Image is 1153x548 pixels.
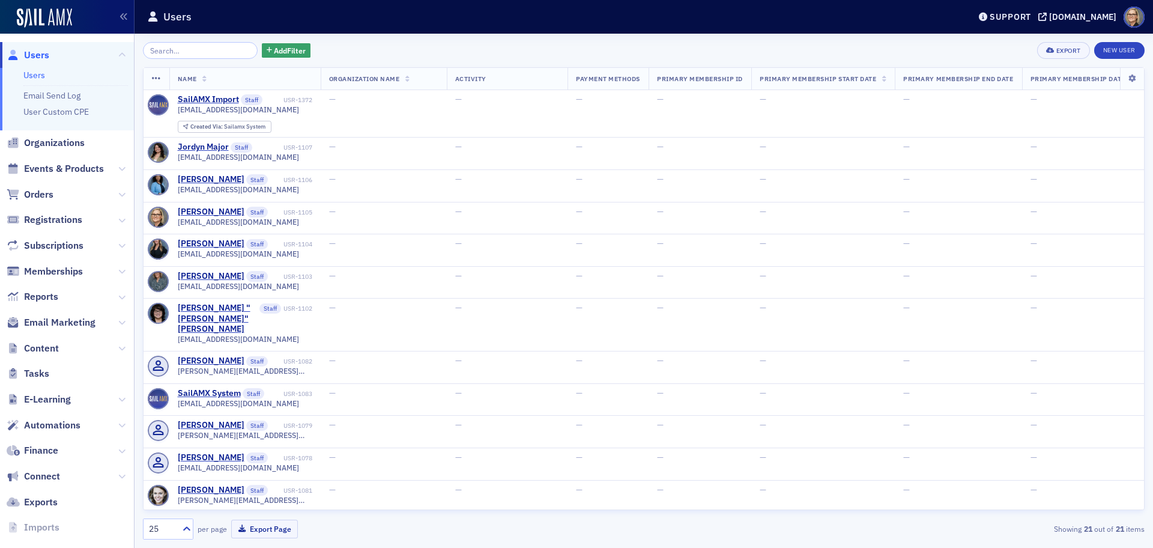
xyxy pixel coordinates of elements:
[329,388,336,398] span: —
[178,356,244,367] a: [PERSON_NAME]
[657,174,664,184] span: —
[329,302,336,313] span: —
[178,399,299,408] span: [EMAIL_ADDRESS][DOMAIN_NAME]
[270,454,312,462] div: USR-1078
[760,484,766,495] span: —
[329,75,400,83] span: Organization Name
[760,302,766,313] span: —
[455,302,462,313] span: —
[1049,11,1116,22] div: [DOMAIN_NAME]
[262,43,311,58] button: AddFilter
[178,249,299,258] span: [EMAIL_ADDRESS][DOMAIN_NAME]
[1030,270,1037,281] span: —
[903,94,910,105] span: —
[24,239,83,252] span: Subscriptions
[329,94,336,105] span: —
[455,270,462,281] span: —
[178,282,299,291] span: [EMAIL_ADDRESS][DOMAIN_NAME]
[819,523,1145,534] div: Showing out of items
[760,452,766,463] span: —
[455,419,462,430] span: —
[576,174,583,184] span: —
[760,206,766,217] span: —
[178,239,244,249] div: [PERSON_NAME]
[455,388,462,398] span: —
[903,355,910,366] span: —
[657,141,664,152] span: —
[270,209,312,216] div: USR-1105
[657,484,664,495] span: —
[178,174,244,185] div: [PERSON_NAME]
[7,188,53,201] a: Orders
[178,431,312,440] span: [PERSON_NAME][EMAIL_ADDRESS][DOMAIN_NAME]
[455,452,462,463] span: —
[246,271,268,282] span: Staff
[576,302,583,313] span: —
[760,388,766,398] span: —
[178,303,258,335] div: [PERSON_NAME] "[PERSON_NAME]" [PERSON_NAME]
[657,452,664,463] span: —
[903,75,1013,83] span: Primary Membership End Date
[178,75,197,83] span: Name
[455,75,486,83] span: Activity
[23,106,89,117] a: User Custom CPE
[329,355,336,366] span: —
[1030,419,1037,430] span: —
[760,419,766,430] span: —
[24,444,58,457] span: Finance
[1030,206,1037,217] span: —
[149,523,175,535] div: 25
[760,94,766,105] span: —
[576,238,583,249] span: —
[241,94,262,105] span: Staff
[243,388,264,399] span: Staff
[576,75,640,83] span: Payment Methods
[246,239,268,250] span: Staff
[329,484,336,495] span: —
[7,342,59,355] a: Content
[329,419,336,430] span: —
[178,452,244,463] div: [PERSON_NAME]
[178,153,299,162] span: [EMAIL_ADDRESS][DOMAIN_NAME]
[7,162,104,175] a: Events & Products
[178,271,244,282] a: [PERSON_NAME]
[231,142,252,153] span: Staff
[265,96,312,104] div: USR-1372
[7,290,58,303] a: Reports
[178,485,244,496] a: [PERSON_NAME]
[7,316,95,329] a: Email Marketing
[760,174,766,184] span: —
[270,273,312,281] div: USR-1103
[246,356,268,367] span: Staff
[246,174,268,185] span: Staff
[1056,47,1081,54] div: Export
[329,174,336,184] span: —
[576,270,583,281] span: —
[329,270,336,281] span: —
[178,335,299,344] span: [EMAIL_ADDRESS][DOMAIN_NAME]
[576,388,583,398] span: —
[760,238,766,249] span: —
[329,206,336,217] span: —
[190,124,265,130] div: Sailamx System
[7,239,83,252] a: Subscriptions
[178,207,244,218] a: [PERSON_NAME]
[178,121,271,133] div: Created Via: Sailamx System
[7,496,58,509] a: Exports
[270,487,312,495] div: USR-1081
[1113,523,1126,534] strong: 21
[178,94,239,105] div: SailAMX Import
[24,342,59,355] span: Content
[198,523,227,534] label: per page
[24,521,59,534] span: Imports
[1030,484,1037,495] span: —
[178,367,312,376] span: [PERSON_NAME][EMAIL_ADDRESS][DOMAIN_NAME]
[903,141,910,152] span: —
[246,485,268,496] span: Staff
[24,470,60,483] span: Connect
[657,302,664,313] span: —
[1030,302,1037,313] span: —
[455,206,462,217] span: —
